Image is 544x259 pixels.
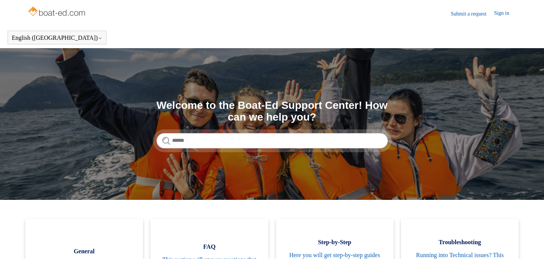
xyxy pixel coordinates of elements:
img: Boat-Ed Help Center home page [27,5,88,20]
input: Search [157,133,388,148]
span: FAQ [162,242,257,251]
button: English ([GEOGRAPHIC_DATA]) [12,35,102,41]
h1: Welcome to the Boat-Ed Support Center! How can we help you? [157,100,388,123]
span: Troubleshooting [412,238,507,247]
div: Live chat [519,234,538,253]
a: Submit a request [451,10,494,18]
a: Sign in [494,9,517,18]
span: General [37,247,132,256]
span: Step-by-Step [287,238,382,247]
